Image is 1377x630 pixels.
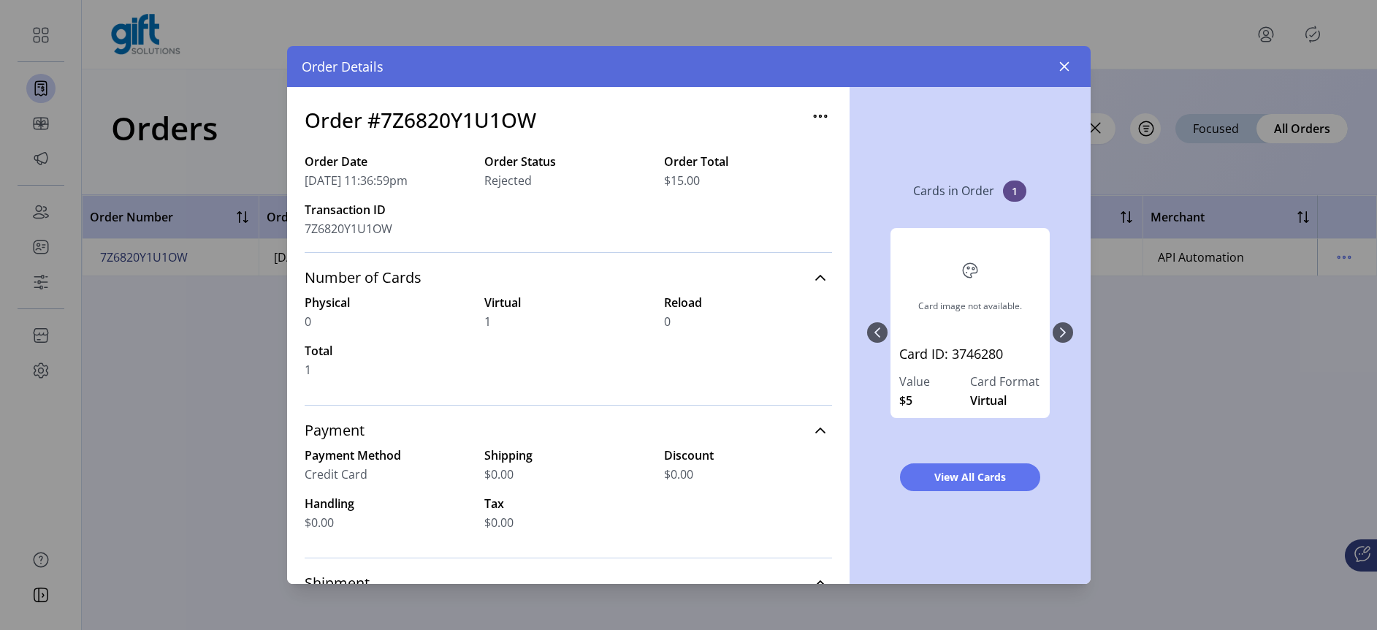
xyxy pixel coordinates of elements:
[305,172,408,189] span: [DATE] 11:36:59pm
[305,576,370,591] span: Shipment
[970,392,1007,409] span: Virtual
[664,294,832,311] label: Reload
[305,201,473,219] label: Transaction ID
[913,182,994,200] p: Cards in Order
[305,294,832,396] div: Number of Cards
[484,294,652,311] label: Virtual
[484,172,532,189] span: Rejected
[1003,181,1026,202] span: 1
[305,414,832,447] a: Payment
[305,466,367,483] span: Credit Card
[305,270,422,285] span: Number of Cards
[484,514,514,531] span: $0.00
[484,447,652,464] label: Shipping
[899,392,912,409] span: $5
[305,294,473,311] label: Physical
[484,313,491,330] span: 1
[888,213,1053,452] div: 0
[919,469,1021,485] span: View All Cards
[664,172,700,189] span: $15.00
[484,495,652,512] label: Tax
[970,373,1041,390] label: Card Format
[305,567,832,599] a: Shipment
[305,105,536,135] h3: Order #7Z6820Y1U1OW
[305,447,473,464] label: Payment Method
[305,342,473,360] label: Total
[664,153,832,170] label: Order Total
[484,153,652,170] label: Order Status
[664,447,832,464] label: Discount
[305,220,392,238] span: 7Z6820Y1U1OW
[918,300,1022,313] div: Card image not available.
[305,361,311,379] span: 1
[305,153,473,170] label: Order Date
[899,344,1041,373] a: Card ID: 3746280
[302,57,384,77] span: Order Details
[664,313,671,330] span: 0
[305,313,311,330] span: 0
[484,466,514,483] span: $0.00
[900,463,1040,491] button: View All Cards
[899,373,970,390] label: Value
[305,262,832,294] a: Number of Cards
[305,514,334,531] span: $0.00
[664,466,693,483] span: $0.00
[305,495,473,512] label: Handling
[305,447,832,549] div: Payment
[305,423,365,438] span: Payment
